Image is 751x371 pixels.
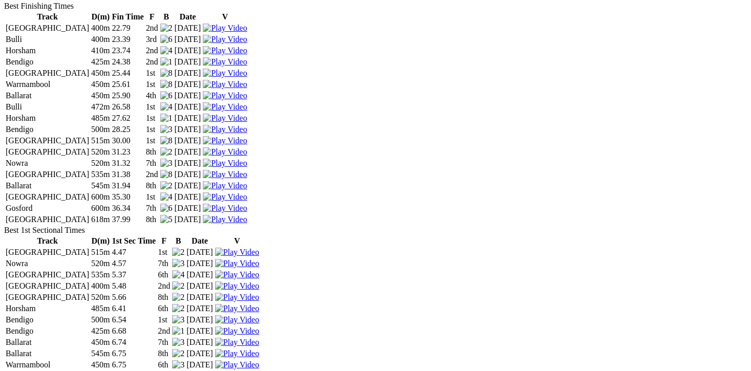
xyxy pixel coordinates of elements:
[172,304,184,313] img: 2
[112,79,144,90] td: 25.61
[91,303,110,314] td: 485m
[157,337,171,347] td: 7th
[5,34,90,45] td: Bulli
[160,170,173,179] img: 8
[203,69,247,78] img: Play Video
[203,181,247,190] img: Play Video
[112,91,144,101] td: 25.90
[186,348,214,359] td: [DATE]
[157,236,171,246] th: F
[203,125,247,134] a: Watch Replay on Watchdog
[215,293,259,302] img: Play Video
[5,57,90,67] td: Bendigo
[186,303,214,314] td: [DATE]
[5,79,90,90] td: Warrnambool
[203,102,247,111] a: View replay
[91,247,110,257] td: 515m
[186,292,214,302] td: [DATE]
[5,91,90,101] td: Ballarat
[203,57,247,67] img: Play Video
[160,46,173,55] img: 4
[112,124,144,135] td: 28.25
[5,23,90,33] td: [GEOGRAPHIC_DATA]
[5,46,90,56] td: Horsham
[203,57,247,66] a: Watch Replay on Watchdog
[186,360,214,370] td: [DATE]
[112,315,157,325] td: 6.54
[215,236,260,246] th: V
[160,114,173,123] img: 1
[5,12,90,22] th: Track
[203,192,247,202] img: Play Video
[112,326,157,336] td: 6.68
[203,80,247,89] img: Play Video
[160,57,173,67] img: 1
[174,102,202,112] td: [DATE]
[91,169,110,180] td: 535m
[112,247,157,257] td: 4.47
[186,247,214,257] td: [DATE]
[215,360,259,369] a: Watch Replay on Watchdog
[215,248,259,256] a: View replay
[91,23,110,33] td: 400m
[215,349,259,358] a: Watch Replay on Watchdog
[91,113,110,123] td: 485m
[5,326,90,336] td: Bendigo
[5,147,90,157] td: [GEOGRAPHIC_DATA]
[172,360,184,369] img: 3
[145,91,159,101] td: 4th
[157,315,171,325] td: 1st
[157,247,171,257] td: 1st
[91,68,110,78] td: 450m
[172,349,184,358] img: 2
[145,46,159,56] td: 2nd
[112,46,144,56] td: 23.74
[215,360,259,369] img: Play Video
[174,23,202,33] td: [DATE]
[174,46,202,56] td: [DATE]
[145,124,159,135] td: 1st
[112,57,144,67] td: 24.38
[112,214,144,225] td: 37.99
[145,169,159,180] td: 2nd
[203,159,247,168] img: Play Video
[112,23,144,33] td: 22.79
[157,258,171,269] td: 7th
[160,136,173,145] img: 8
[4,2,747,11] div: Best Finishing Times
[160,192,173,202] img: 4
[112,12,144,22] th: Fin Time
[145,192,159,202] td: 1st
[5,181,90,191] td: Ballarat
[112,360,157,370] td: 6.75
[215,281,259,290] a: View replay
[203,192,247,201] a: View replay
[203,147,247,157] img: Play Video
[215,259,259,268] a: View replay
[5,303,90,314] td: Horsham
[172,248,184,257] img: 2
[112,113,144,123] td: 27.62
[112,158,144,168] td: 31.32
[174,34,202,45] td: [DATE]
[172,326,184,336] img: 1
[203,35,247,44] img: Play Video
[160,159,173,168] img: 3
[4,226,747,235] div: Best 1st Sectional Times
[5,192,90,202] td: [GEOGRAPHIC_DATA]
[112,236,157,246] th: 1st Sec Time
[91,281,110,291] td: 400m
[157,303,171,314] td: 6th
[5,169,90,180] td: [GEOGRAPHIC_DATA]
[160,35,173,44] img: 6
[5,214,90,225] td: [GEOGRAPHIC_DATA]
[91,203,110,213] td: 600m
[91,326,110,336] td: 425m
[91,258,110,269] td: 520m
[91,124,110,135] td: 500m
[157,326,171,336] td: 2nd
[145,68,159,78] td: 1st
[174,203,202,213] td: [DATE]
[186,236,214,246] th: Date
[91,236,110,246] th: D(m)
